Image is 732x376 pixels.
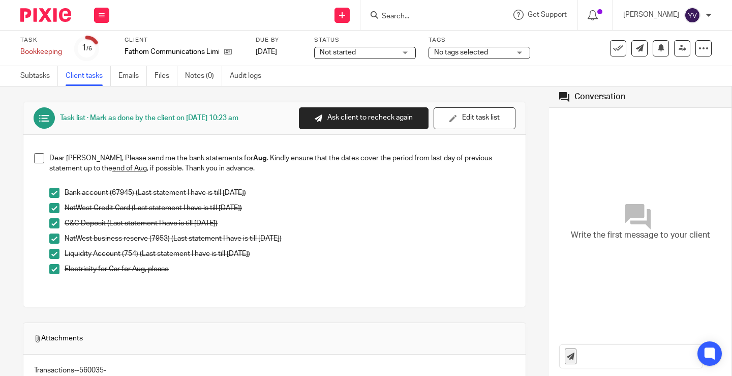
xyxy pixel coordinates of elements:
a: Subtasks [20,66,58,86]
label: Tags [429,36,530,44]
button: Ask client to recheck again [299,107,429,129]
label: Task [20,36,62,44]
a: Audit logs [230,66,269,86]
label: Client [125,36,243,44]
div: 1 [82,42,92,54]
u: end of Aug [112,165,147,172]
span: Write the first message to your client [571,229,710,241]
label: Status [314,36,416,44]
p: [PERSON_NAME] [623,10,679,20]
div: Task list · Mark as done by the client on [DATE] 10:23 am [60,113,238,123]
span: Attachments [34,333,83,343]
img: svg%3E [684,7,700,23]
input: Search [381,12,472,21]
a: Emails [118,66,147,86]
div: Conversation [574,92,625,102]
strong: Aug [253,155,267,162]
span: No tags selected [434,49,488,56]
img: Pixie [20,8,71,22]
a: Notes (0) [185,66,222,86]
label: Due by [256,36,301,44]
a: Files [155,66,177,86]
a: Client tasks [66,66,111,86]
button: Edit task list [434,107,515,129]
p: NatWest Credit Card (Last statement I have is till [DATE]) [65,203,515,213]
span: Get Support [528,11,567,18]
p: C&C Deposit (Last statement I have is till [DATE]) [65,218,515,228]
small: /6 [86,46,92,51]
p: Bank account (67945) (Last statement I have is till [DATE]) [65,188,515,198]
p: NatWest business reserve (7953) (Last statement I have is till [DATE]) [65,234,515,244]
span: [DATE] [256,48,277,55]
span: Not started [320,49,356,56]
p: Electricity for Car for Aug, please [65,264,515,274]
p: Fathom Communications Limited [125,47,219,57]
p: Liquidity Account (754) (Last statement I have is till [DATE]) [65,249,515,259]
p: Dear [PERSON_NAME], Please send me the bank statements for . Kindly ensure that the dates cover t... [49,153,515,174]
div: Bookkeeping [20,47,62,57]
